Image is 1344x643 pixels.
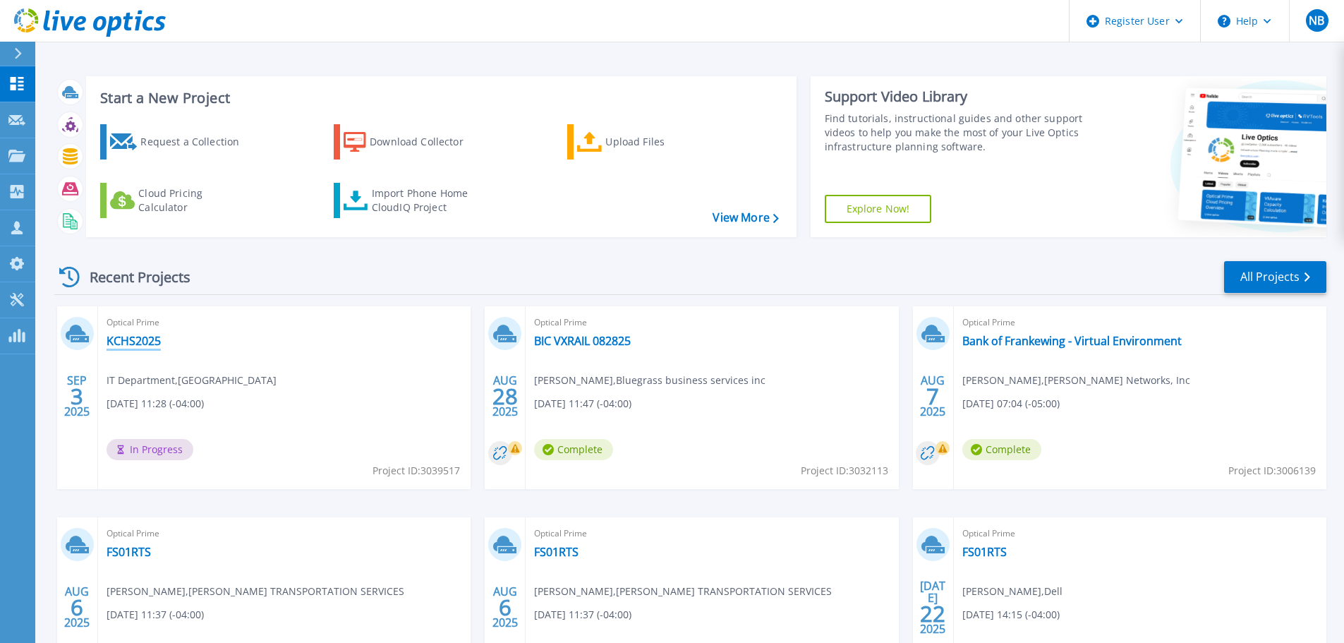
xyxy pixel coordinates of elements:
[962,607,1060,623] span: [DATE] 14:15 (-04:00)
[54,260,210,294] div: Recent Projects
[825,195,932,223] a: Explore Now!
[1224,261,1326,293] a: All Projects
[100,183,258,218] a: Cloud Pricing Calculator
[962,396,1060,411] span: [DATE] 07:04 (-05:00)
[962,373,1190,388] span: [PERSON_NAME] , [PERSON_NAME] Networks, Inc
[71,390,83,402] span: 3
[962,545,1007,559] a: FS01RTS
[107,584,404,599] span: [PERSON_NAME] , [PERSON_NAME] TRANSPORTATION SERVICES
[107,545,151,559] a: FS01RTS
[534,545,579,559] a: FS01RTS
[962,439,1041,460] span: Complete
[926,390,939,402] span: 7
[100,124,258,160] a: Request a Collection
[825,88,1088,106] div: Support Video Library
[138,186,251,215] div: Cloud Pricing Calculator
[567,124,725,160] a: Upload Files
[962,334,1182,348] a: Bank of Frankewing - Virtual Environment
[107,396,204,411] span: [DATE] 11:28 (-04:00)
[920,608,945,620] span: 22
[534,439,613,460] span: Complete
[919,371,946,422] div: AUG 2025
[107,526,462,541] span: Optical Prime
[492,390,518,402] span: 28
[1309,15,1324,26] span: NB
[107,315,462,330] span: Optical Prime
[534,396,631,411] span: [DATE] 11:47 (-04:00)
[919,582,946,633] div: [DATE] 2025
[534,334,631,348] a: BIC VXRAIL 082825
[71,601,83,613] span: 6
[499,601,511,613] span: 6
[534,373,765,388] span: [PERSON_NAME] , Bluegrass business services inc
[534,607,631,623] span: [DATE] 11:37 (-04:00)
[962,584,1063,599] span: [PERSON_NAME] , Dell
[370,128,483,156] div: Download Collector
[100,90,778,106] h3: Start a New Project
[373,463,460,479] span: Project ID: 3039517
[63,371,90,422] div: SEP 2025
[825,112,1088,154] div: Find tutorials, instructional guides and other support videos to help you make the most of your L...
[107,373,277,388] span: IT Department , [GEOGRAPHIC_DATA]
[63,582,90,633] div: AUG 2025
[107,607,204,623] span: [DATE] 11:37 (-04:00)
[140,128,253,156] div: Request a Collection
[1228,463,1316,479] span: Project ID: 3006139
[713,211,778,224] a: View More
[534,526,890,541] span: Optical Prime
[107,334,161,348] a: KCHS2025
[962,526,1318,541] span: Optical Prime
[605,128,718,156] div: Upload Files
[492,582,519,633] div: AUG 2025
[534,584,832,599] span: [PERSON_NAME] , [PERSON_NAME] TRANSPORTATION SERVICES
[492,371,519,422] div: AUG 2025
[534,315,890,330] span: Optical Prime
[107,439,193,460] span: In Progress
[372,186,482,215] div: Import Phone Home CloudIQ Project
[962,315,1318,330] span: Optical Prime
[801,463,888,479] span: Project ID: 3032113
[334,124,491,160] a: Download Collector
